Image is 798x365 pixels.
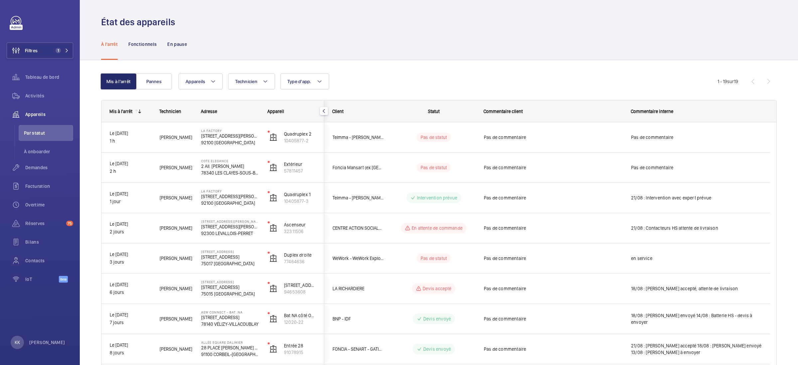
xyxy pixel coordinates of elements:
span: Technicien [159,109,181,114]
p: 92300 LEVALLOIS-PERRET [201,230,259,237]
p: [STREET_ADDRESS][PERSON_NAME] [201,223,259,230]
p: 94653608 [284,289,316,295]
span: Demandes [25,164,73,171]
span: À onboarder [24,148,73,155]
p: 92100 [GEOGRAPHIC_DATA] [201,200,259,206]
p: 2 jours [110,228,151,236]
span: Pas de commentaire [484,285,622,292]
span: Activités [25,92,73,99]
p: Bat NA côté Orange Triplex milieu [284,312,316,319]
img: elevator.svg [269,194,277,202]
span: [PERSON_NAME] [160,194,193,202]
p: La Factory [201,189,259,193]
button: Type d'app. [280,73,329,89]
span: sur [727,79,734,84]
span: Pas de commentaire [484,194,622,201]
p: 75017 [GEOGRAPHIC_DATA] [201,260,259,267]
span: IoT [25,276,59,283]
span: Pas de commentaire [484,164,622,171]
p: [STREET_ADDRESS] [201,284,259,291]
p: KK [15,339,20,346]
p: [STREET_ADDRESS] [201,254,259,260]
span: [PERSON_NAME] [160,255,193,262]
img: elevator.svg [269,345,277,353]
p: Le [DATE] [110,251,151,258]
span: Type d'app. [287,79,312,84]
span: Overtime [25,201,73,208]
span: Adresse [201,109,217,114]
p: Devis accepté [423,285,451,292]
span: Statut [428,109,440,114]
p: En pause [167,41,187,48]
p: [STREET_ADDRESS][PERSON_NAME] [201,193,259,200]
span: 75 [66,221,73,226]
p: 6 jours [110,289,151,296]
button: Appareils [179,73,223,89]
span: 1 - 19 19 [718,79,738,84]
span: CENTRE ACTION SOCIALE [DEMOGRAPHIC_DATA] [332,224,384,232]
p: [STREET_ADDRESS] [201,314,259,321]
img: elevator.svg [269,315,277,323]
span: Appareils [186,79,205,84]
p: 1 jour [110,198,151,205]
p: Fonctionnels [128,41,157,48]
p: Le [DATE] [110,281,151,289]
span: en service [631,255,762,262]
p: 28 PLACE [PERSON_NAME] & ALLEE DU SQUARE DALIMIER [201,344,259,351]
p: Ascenseur [284,221,316,228]
span: BNP - IDF [332,315,384,323]
p: 77464636 [284,258,316,265]
p: Le [DATE] [110,130,151,137]
span: WeWork - WeWork Exploitation [332,255,384,262]
p: Intervention prévue [417,194,457,201]
p: Le [DATE] [110,190,151,198]
span: 21/08 : Intervention avec expert prévue [631,194,762,201]
p: [STREET_ADDRESS] [201,250,259,254]
span: Foncia Mansart (ex [GEOGRAPHIC_DATA]) [332,164,384,172]
span: Pas de commentaire [484,225,622,231]
p: Devis envoyé [423,346,451,352]
span: Filtres [25,47,38,54]
p: 7 jours [110,319,151,326]
p: 92100 [GEOGRAPHIC_DATA] [201,139,259,146]
span: [PERSON_NAME] [160,134,193,141]
p: [PERSON_NAME] [29,339,65,346]
p: Entrée 28 [284,342,316,349]
p: COTE ELEGANCE [201,159,259,163]
p: Extérieur [284,161,316,168]
img: elevator.svg [269,133,277,141]
span: Pas de commentaire [484,315,622,322]
p: En attente de commande [412,225,463,231]
p: 75015 [GEOGRAPHIC_DATA] [201,291,259,297]
p: Le [DATE] [110,341,151,349]
span: Par statut [24,130,73,136]
span: Bilans [25,239,73,245]
span: [PERSON_NAME] [160,345,193,353]
button: Mis à l'arrêt [100,73,136,89]
span: 21/08 : [PERSON_NAME] accepté 18/08 : [PERSON_NAME] envoyé 13/08 : [PERSON_NAME] à envoyer [631,342,762,356]
span: Telmma - [PERSON_NAME] [332,134,384,141]
p: À l'arrêt [101,41,118,48]
p: 2 All. [PERSON_NAME] [201,163,259,170]
span: 1 [56,48,61,53]
img: elevator.svg [269,254,277,262]
span: Telmma - [PERSON_NAME] [332,194,384,202]
span: [PERSON_NAME] [160,224,193,232]
button: Pannes [136,73,172,89]
p: Le [DATE] [110,160,151,168]
p: 3 jours [110,258,151,266]
div: Appareil [267,109,316,114]
p: Pas de statut [421,255,447,262]
p: Pas de statut [421,164,447,171]
p: 57811457 [284,168,316,174]
span: Tableau de bord [25,74,73,80]
p: 8 jours [110,349,151,357]
span: Pas de commentaire [484,346,622,352]
p: 10405877-3 [284,198,316,204]
p: [STREET_ADDRESS][PERSON_NAME] [201,133,259,139]
span: Contacts [25,257,73,264]
p: 12020-22 [284,319,316,325]
span: FONCIA - SENART - GATINAIS [332,345,384,353]
div: Mis à l'arrêt [109,109,132,114]
span: Pas de commentaire [631,134,762,141]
